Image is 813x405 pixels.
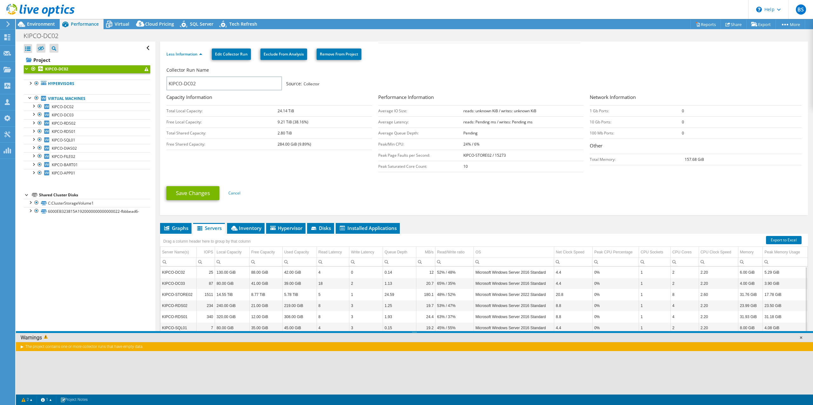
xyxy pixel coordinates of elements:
[699,300,738,311] td: Column CPU Clock Speed, Value 2.20
[554,278,593,289] td: Column Net Clock Speed, Value 4.4
[24,94,150,102] a: Virtual Machines
[378,150,463,161] td: Peak Page Faults per Second:
[160,234,808,369] div: Data grid
[217,248,242,256] div: Local Capacity
[349,311,383,322] td: Column Write Latency, Value 3
[474,311,554,322] td: Column OS, Value Microsoft Windows Server 2016 Standard
[27,21,55,27] span: Environment
[215,267,250,278] td: Column Local Capacity, Value 130.00 GiB
[672,248,692,256] div: CPU Cores
[378,94,584,102] h3: Performance Information
[763,247,808,258] td: Peak Memory Usage Column
[639,300,671,311] td: Column CPU Sockets, Value 1
[383,247,416,258] td: Queue Depth Column
[416,278,435,289] td: Column MB/s, Value 20.7
[763,278,808,289] td: Column Peak Memory Usage, Value 3.90 GiB
[282,322,317,333] td: Column Used Capacity, Value 45.00 GiB
[37,396,56,404] a: 1
[435,322,474,333] td: Column Read/Write ratio, Value 45% / 55%
[282,258,317,266] td: Column Used Capacity, Filter cell
[554,289,593,300] td: Column Net Clock Speed, Value 20.8
[593,278,639,289] td: Column Peak CPU Percentage, Value 0%
[166,116,278,127] td: Free Local Capacity:
[24,111,150,119] a: KIPCO-DC03
[52,154,75,159] span: KIPCO-FILE02
[593,267,639,278] td: Column Peak CPU Percentage, Value 0%
[699,247,738,258] td: CPU Clock Speed Column
[378,161,463,172] td: Peak Saturated Core Count:
[160,311,196,322] td: Column Server Name(s), Value KIPCO-RDS01
[740,248,754,256] div: Memory
[639,278,671,289] td: Column CPU Sockets, Value 1
[204,248,213,256] div: IOPS
[212,49,251,60] a: Edit Collector Run
[474,278,554,289] td: Column OS, Value Microsoft Windows Server 2016 Standard
[71,21,99,27] span: Performance
[639,311,671,322] td: Column CPU Sockets, Value 1
[249,311,282,322] td: Column Free Capacity, Value 12.00 GiB
[24,119,150,127] a: KIPCO-RDS02
[215,258,250,266] td: Column Local Capacity, Filter cell
[24,102,150,111] a: KIPCO-DC02
[215,311,250,322] td: Column Local Capacity, Value 320.00 GiB
[671,267,699,278] td: Column CPU Cores, Value 2
[52,104,74,109] span: KIPCO-DC02
[671,247,699,258] td: CPU Cores Column
[162,248,189,256] div: Server Name(s)
[682,119,684,125] b: 0
[590,127,682,139] td: 100 Mb Ports:
[317,322,349,333] td: Column Read Latency, Value 4
[416,300,435,311] td: Column MB/s, Value 19.7
[699,289,738,300] td: Column CPU Clock Speed, Value 2.60
[554,247,593,258] td: Net Clock Speed Column
[166,139,278,150] td: Free Shared Capacity:
[45,66,68,72] b: KIPCO-DC02
[215,278,250,289] td: Column Local Capacity, Value 80.00 GiB
[317,247,349,258] td: Read Latency Column
[685,157,704,162] b: 157.68 GiB
[763,267,808,278] td: Column Peak Memory Usage, Value 5.29 GiB
[699,267,738,278] td: Column CPU Clock Speed, Value 2.20
[349,267,383,278] td: Column Write Latency, Value 0
[317,258,349,266] td: Column Read Latency, Filter cell
[590,105,682,116] td: 1 Gb Ports:
[463,119,533,125] b: reads: Pending ms / writes: Pending ms
[378,105,463,116] td: Average IO Size:
[319,248,342,256] div: Read Latency
[671,258,699,266] td: Column CPU Cores, Filter cell
[699,322,738,333] td: Column CPU Clock Speed, Value 2.20
[554,267,593,278] td: Column Net Clock Speed, Value 4.4
[593,258,639,266] td: Column Peak CPU Percentage, Filter cell
[349,247,383,258] td: Write Latency Column
[699,278,738,289] td: Column CPU Clock Speed, Value 2.20
[190,21,213,27] span: SQL Server
[166,186,219,200] a: Save Changes
[196,278,215,289] td: Column IOPS, Value 87
[475,248,481,256] div: OS
[282,278,317,289] td: Column Used Capacity, Value 39.00 GiB
[474,289,554,300] td: Column OS, Value Microsoft Windows Server 2022 Standard
[590,94,802,102] h3: Network Information
[416,267,435,278] td: Column MB/s, Value 12
[282,247,317,258] td: Used Capacity Column
[383,267,416,278] td: Column Queue Depth, Value 0.14
[671,289,699,300] td: Column CPU Cores, Value 8
[24,127,150,136] a: KIPCO-RDS01
[671,322,699,333] td: Column CPU Cores, Value 2
[463,141,480,147] b: 24% / 6%
[590,116,682,127] td: 10 Gb Ports:
[160,289,196,300] td: Column Server Name(s), Value KIPCO-STORE02
[16,333,813,343] div: Warnings
[249,300,282,311] td: Column Free Capacity, Value 21.00 GiB
[556,248,584,256] div: Net Clock Speed
[738,311,763,322] td: Column Memory, Value 31.93 GiB
[554,322,593,333] td: Column Net Clock Speed, Value 4.4
[249,289,282,300] td: Column Free Capacity, Value 8.77 TiB
[317,49,361,60] a: Remove From Project
[269,225,302,231] span: Hypervisor
[17,396,37,404] a: 2
[52,129,76,134] span: KIPCO-RDS01
[24,80,150,88] a: Hypervisors
[196,311,215,322] td: Column IOPS, Value 340
[52,162,78,167] span: KIPCO-BART01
